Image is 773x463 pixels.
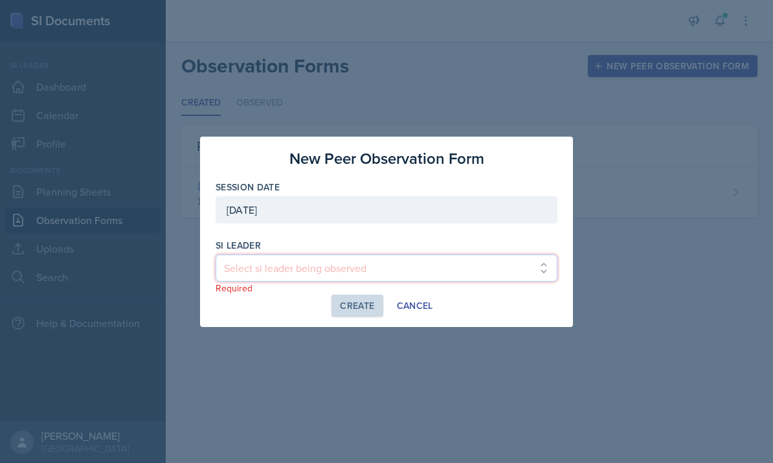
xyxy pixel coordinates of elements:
[397,300,433,311] div: Cancel
[216,239,261,252] label: si leader
[388,295,442,317] button: Cancel
[216,282,557,295] p: Required
[216,181,280,194] label: Session Date
[340,300,374,311] div: Create
[331,295,383,317] button: Create
[289,147,484,170] h3: New Peer Observation Form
